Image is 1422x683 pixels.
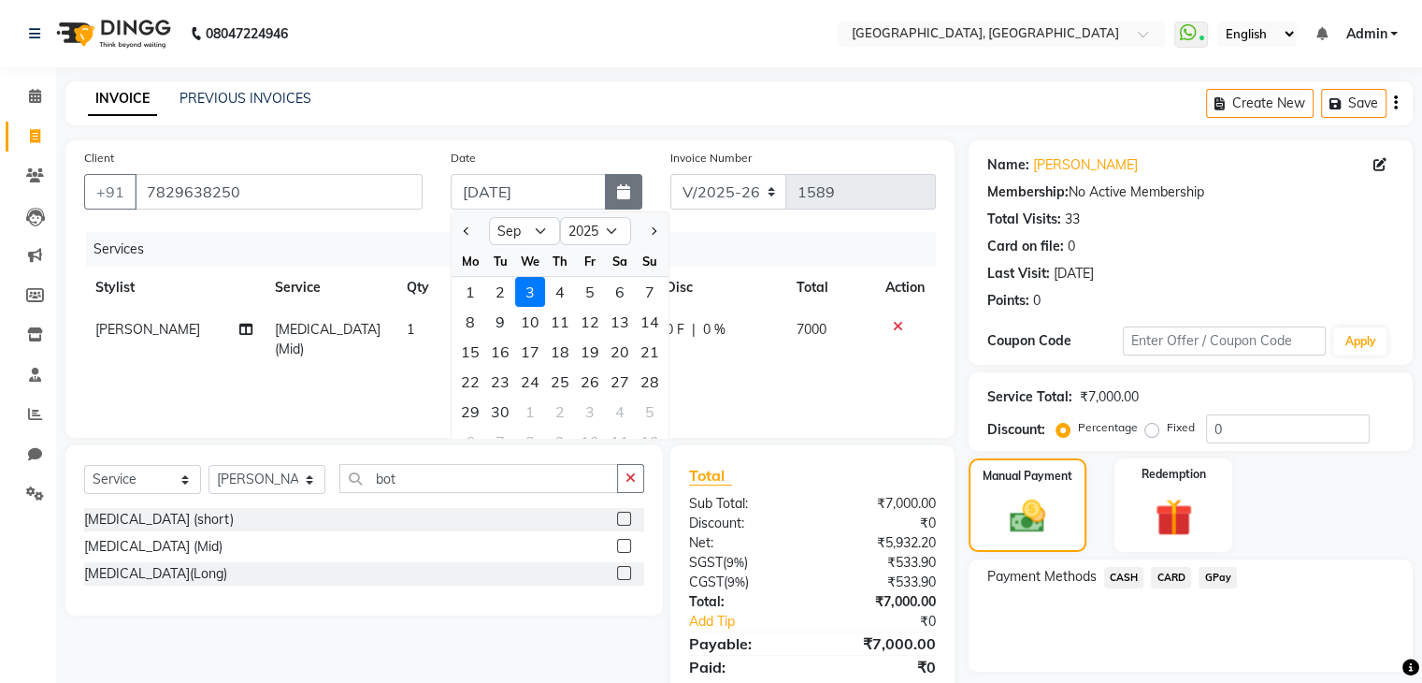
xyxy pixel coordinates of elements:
[987,237,1064,256] div: Card on file:
[407,321,414,338] span: 1
[635,277,665,307] div: 7
[545,337,575,367] div: Thursday, September 18, 2025
[1143,494,1204,541] img: _gift.svg
[605,337,635,367] div: Saturday, September 20, 2025
[545,427,575,457] div: Thursday, October 9, 2025
[515,427,545,457] div: 8
[703,320,725,340] span: 0 %
[689,554,723,571] span: SGST
[983,468,1072,485] label: Manual Payment
[451,150,476,167] label: Date
[987,387,1072,407] div: Service Total:
[485,337,515,367] div: Tuesday, September 16, 2025
[635,277,665,307] div: Sunday, September 7, 2025
[987,331,1123,351] div: Coupon Code
[135,174,423,210] input: Search by Name/Mobile/Email/Code
[635,307,665,337] div: 14
[812,514,950,533] div: ₹0
[575,307,605,337] div: 12
[1333,327,1386,356] button: Apply
[675,553,812,573] div: ( )
[689,574,724,590] span: CGST
[560,217,631,245] select: Select year
[812,592,950,612] div: ₹7,000.00
[785,267,874,309] th: Total
[515,246,545,276] div: We
[395,267,483,309] th: Qty
[987,155,1029,175] div: Name:
[485,397,515,427] div: 30
[675,612,835,632] a: Add Tip
[605,427,635,457] div: Saturday, October 11, 2025
[675,573,812,592] div: ( )
[515,427,545,457] div: Wednesday, October 8, 2025
[455,337,485,367] div: Monday, September 15, 2025
[812,533,950,553] div: ₹5,932.20
[1068,237,1075,256] div: 0
[575,427,605,457] div: Friday, October 10, 2025
[455,427,485,457] div: 6
[987,567,1097,587] span: Payment Methods
[675,533,812,553] div: Net:
[575,337,605,367] div: 19
[84,267,264,309] th: Stylist
[545,337,575,367] div: 18
[95,321,200,338] span: [PERSON_NAME]
[675,656,812,678] div: Paid:
[455,307,485,337] div: 8
[515,277,545,307] div: 3
[635,427,665,457] div: Sunday, October 12, 2025
[455,397,485,427] div: Monday, September 29, 2025
[605,367,635,397] div: 27
[1123,327,1327,356] input: Enter Offer / Coupon Code
[666,320,684,340] span: 0 F
[575,367,605,397] div: 26
[545,397,575,427] div: 2
[575,397,605,427] div: Friday, October 3, 2025
[635,337,665,367] div: 21
[545,277,575,307] div: 4
[455,307,485,337] div: Monday, September 8, 2025
[575,277,605,307] div: 5
[812,656,950,678] div: ₹0
[84,537,223,557] div: [MEDICAL_DATA] (Mid)
[485,307,515,337] div: 9
[575,307,605,337] div: Friday, September 12, 2025
[727,574,745,589] span: 9%
[605,397,635,427] div: Saturday, October 4, 2025
[1080,387,1139,407] div: ₹7,000.00
[605,397,635,427] div: 4
[1065,210,1080,229] div: 33
[675,632,812,655] div: Payable:
[998,496,1056,537] img: _cash.svg
[645,216,661,246] button: Next month
[48,7,176,60] img: logo
[1033,291,1041,311] div: 0
[689,466,732,486] span: Total
[545,246,575,276] div: Th
[515,337,545,367] div: 17
[812,553,950,573] div: ₹533.90
[874,267,936,309] th: Action
[987,264,1050,283] div: Last Visit:
[515,397,545,427] div: 1
[575,277,605,307] div: Friday, September 5, 2025
[459,216,475,246] button: Previous month
[675,592,812,612] div: Total:
[605,246,635,276] div: Sa
[515,277,545,307] div: Wednesday, September 3, 2025
[86,232,950,267] div: Services
[1167,419,1195,436] label: Fixed
[485,397,515,427] div: Tuesday, September 30, 2025
[84,150,114,167] label: Client
[485,427,515,457] div: 7
[545,307,575,337] div: Thursday, September 11, 2025
[485,367,515,397] div: 23
[515,367,545,397] div: 24
[485,277,515,307] div: 2
[605,307,635,337] div: Saturday, September 13, 2025
[675,494,812,514] div: Sub Total:
[485,367,515,397] div: Tuesday, September 23, 2025
[84,564,227,584] div: [MEDICAL_DATA](Long)
[575,246,605,276] div: Fr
